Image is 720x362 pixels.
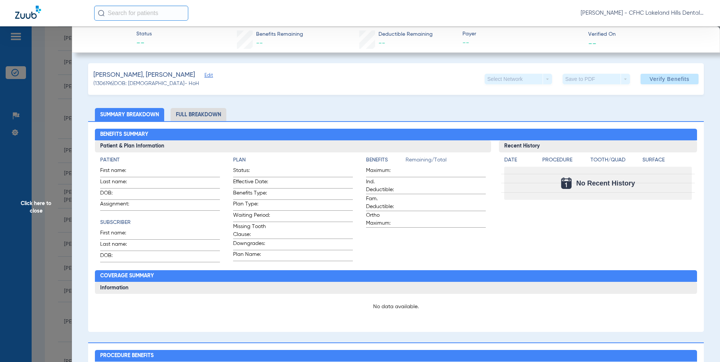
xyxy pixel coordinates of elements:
app-breakdown-title: Surface [642,156,692,167]
h2: Procedure Benefits [95,350,697,362]
span: [PERSON_NAME], [PERSON_NAME] [93,70,195,80]
span: DOB: [100,189,137,199]
span: Verify Benefits [650,76,689,82]
span: No Recent History [576,179,635,187]
span: Deductible Remaining [378,30,433,38]
h2: Benefits Summary [95,129,697,141]
h4: Surface [642,156,692,164]
span: Benefits Remaining [256,30,303,38]
span: Maximum: [366,167,403,177]
span: Verified On [588,30,708,38]
span: Last name: [100,240,137,251]
h3: Patient & Plan Information [95,140,491,152]
span: Downgrades: [233,240,270,250]
h4: Procedure [542,156,588,164]
span: -- [378,40,385,47]
h4: Subscriber [100,219,220,227]
img: Search Icon [98,10,105,17]
h4: Benefits [366,156,406,164]
span: Missing Tooth Clause: [233,223,270,239]
span: Last name: [100,178,137,188]
span: -- [462,38,582,48]
app-breakdown-title: Procedure [542,156,588,167]
iframe: Chat Widget [682,326,720,362]
h4: Plan [233,156,353,164]
li: Full Breakdown [171,108,226,121]
span: Effective Date: [233,178,270,188]
span: Edit [204,73,211,80]
h4: Tooth/Quad [590,156,640,164]
span: Remaining/Total [406,156,486,167]
span: (1306196) DOB: [DEMOGRAPHIC_DATA] - HoH [93,80,199,88]
span: Benefits Type: [233,189,270,199]
input: Search for patients [94,6,188,21]
span: Payer [462,30,582,38]
span: Ind. Deductible: [366,178,403,194]
app-breakdown-title: Benefits [366,156,406,167]
span: [PERSON_NAME] - CFHC Lakeland Hills Dental [581,9,705,17]
span: Status: [233,167,270,177]
span: First name: [100,167,137,177]
span: Assignment: [100,200,137,210]
h3: Information [95,282,697,294]
li: Summary Breakdown [95,108,164,121]
span: -- [136,38,152,49]
span: Status [136,30,152,38]
h4: Patient [100,156,220,164]
app-breakdown-title: Date [504,156,536,167]
span: Plan Type: [233,200,270,210]
span: Plan Name: [233,251,270,261]
app-breakdown-title: Tooth/Quad [590,156,640,167]
span: -- [256,40,263,47]
span: First name: [100,229,137,239]
img: Calendar [561,178,572,189]
span: Fam. Deductible: [366,195,403,211]
h4: Date [504,156,536,164]
img: Zuub Logo [15,6,41,19]
span: Waiting Period: [233,211,270,222]
span: DOB: [100,252,137,262]
button: Verify Benefits [641,74,699,84]
p: No data available. [100,303,692,310]
span: -- [588,39,596,47]
span: Ortho Maximum: [366,211,403,227]
h2: Coverage Summary [95,270,697,282]
h3: Recent History [499,140,697,152]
